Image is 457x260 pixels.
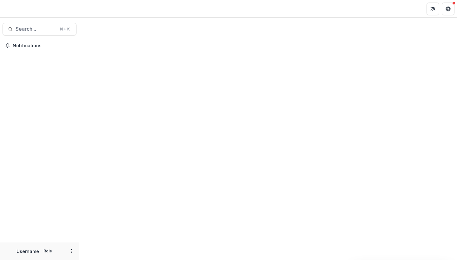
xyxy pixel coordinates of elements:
button: Get Help [442,3,454,15]
button: Search... [3,23,76,36]
p: Username [17,248,39,255]
button: More [68,247,75,255]
p: Role [42,248,54,254]
button: Partners [427,3,439,15]
span: Search... [16,26,56,32]
span: Notifications [13,43,74,49]
nav: breadcrumb [82,4,109,13]
div: ⌘ + K [58,26,71,33]
button: Notifications [3,41,76,51]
